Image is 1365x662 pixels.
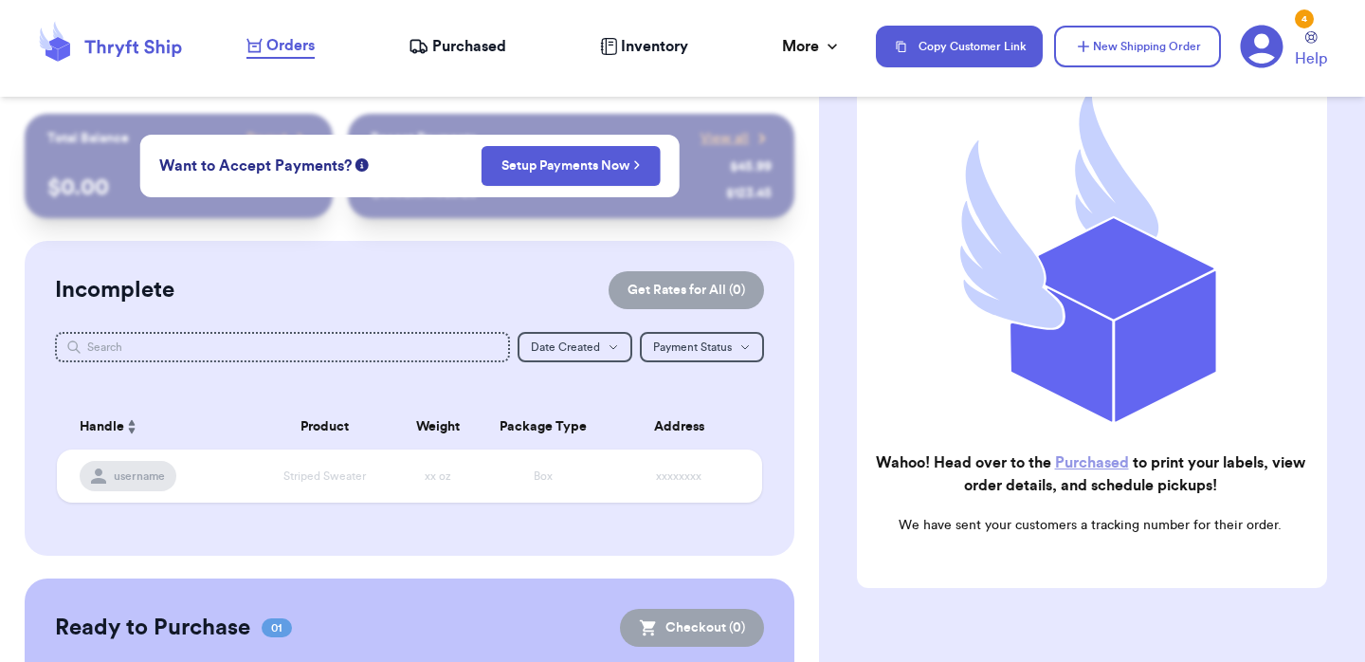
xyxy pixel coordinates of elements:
span: username [114,469,165,484]
span: Want to Accept Payments? [159,155,352,177]
span: Striped Sweater [283,470,366,482]
th: Address [607,404,762,450]
span: Purchased [432,35,506,58]
button: Payment Status [640,332,764,362]
button: Checkout (0) [620,609,764,647]
span: Box [534,470,553,482]
button: Sort ascending [124,415,139,438]
span: View all [701,129,749,148]
button: Setup Payments Now [482,146,661,186]
span: xx oz [425,470,451,482]
a: Help [1295,31,1327,70]
p: $ 0.00 [47,173,310,203]
span: xxxxxxxx [656,470,701,482]
div: More [782,35,842,58]
button: Date Created [518,332,632,362]
a: Purchased [409,35,506,58]
p: Recent Payments [371,129,476,148]
a: View all [701,129,772,148]
span: 01 [262,618,292,637]
p: Total Balance [47,129,129,148]
div: $ 45.99 [730,157,772,176]
h2: Wahoo! Head over to the to print your labels, view order details, and schedule pickups! [872,451,1308,497]
h2: Incomplete [55,275,174,305]
th: Product [254,404,395,450]
div: 4 [1295,9,1314,28]
span: Orders [266,34,315,57]
button: New Shipping Order [1054,26,1221,67]
h2: Ready to Purchase [55,613,250,643]
span: Date Created [531,341,600,353]
input: Search [55,332,510,362]
button: Get Rates for All (0) [609,271,764,309]
a: Setup Payments Now [501,156,641,175]
button: Copy Customer Link [876,26,1043,67]
a: Inventory [600,35,688,58]
th: Weight [395,404,480,450]
a: Purchased [1055,455,1129,470]
th: Package Type [480,404,607,450]
span: Help [1295,47,1327,70]
span: Handle [80,417,124,437]
a: Orders [246,34,315,59]
a: Payout [246,129,310,148]
span: Payment Status [653,341,732,353]
span: Payout [246,129,287,148]
span: Inventory [621,35,688,58]
p: We have sent your customers a tracking number for their order. [872,516,1308,535]
a: 4 [1240,25,1283,68]
div: $ 123.45 [726,184,772,203]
